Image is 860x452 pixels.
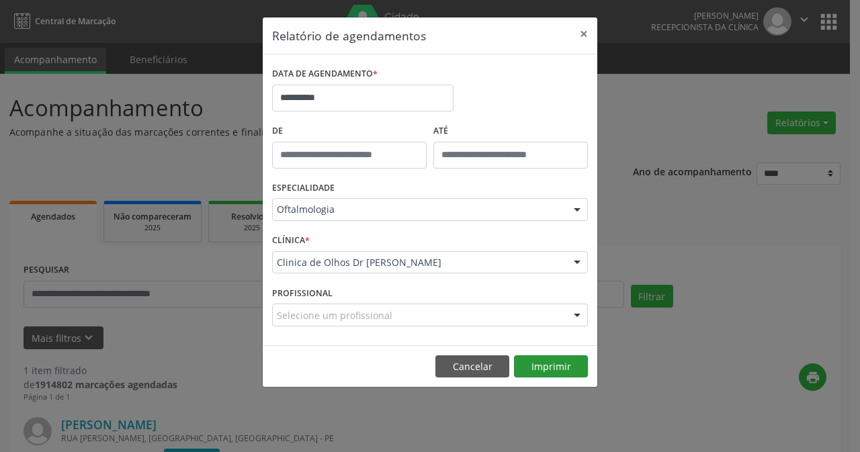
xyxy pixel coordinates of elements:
[570,17,597,50] button: Close
[277,308,392,322] span: Selecione um profissional
[433,121,588,142] label: ATÉ
[435,355,509,378] button: Cancelar
[514,355,588,378] button: Imprimir
[277,256,560,269] span: Clinica de Olhos Dr [PERSON_NAME]
[272,178,335,199] label: ESPECIALIDADE
[272,283,333,304] label: PROFISSIONAL
[272,121,427,142] label: De
[272,230,310,251] label: CLÍNICA
[272,27,426,44] h5: Relatório de agendamentos
[277,203,560,216] span: Oftalmologia
[272,64,378,85] label: DATA DE AGENDAMENTO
